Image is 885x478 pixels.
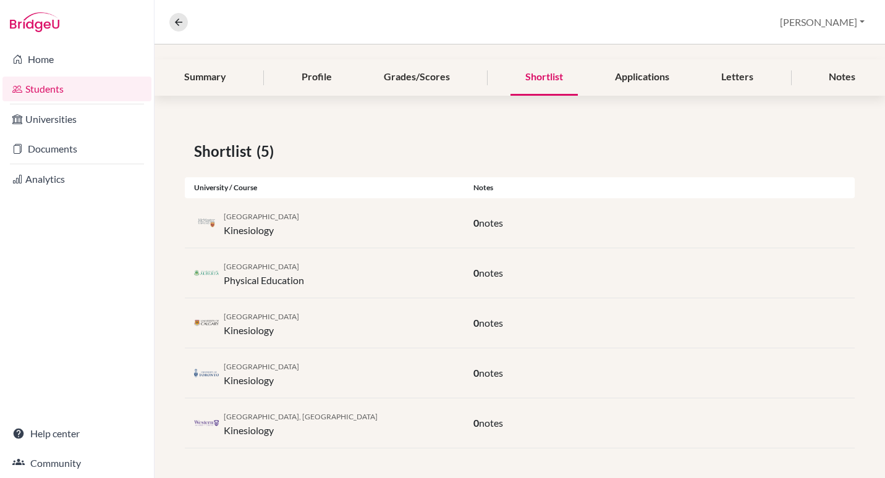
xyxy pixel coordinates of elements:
[814,59,870,96] div: Notes
[194,219,219,228] img: ca_mcm_yri3xjg8.png
[774,10,870,34] button: [PERSON_NAME]
[194,140,256,162] span: Shortlist
[2,167,151,191] a: Analytics
[194,269,219,278] img: ca_alb_g7mrtcsn.png
[194,369,219,378] img: ca_tor_9z1g8r0r.png
[479,217,503,229] span: notes
[479,367,503,379] span: notes
[185,182,464,193] div: University / Course
[473,367,479,379] span: 0
[479,267,503,279] span: notes
[194,419,219,428] img: ca_uwo_ks2occjn.png
[2,47,151,72] a: Home
[2,77,151,101] a: Students
[2,421,151,446] a: Help center
[224,358,299,388] div: Kinesiology
[224,258,304,288] div: Physical Education
[287,59,347,96] div: Profile
[2,136,151,161] a: Documents
[369,59,465,96] div: Grades/Scores
[169,59,241,96] div: Summary
[224,262,299,271] span: [GEOGRAPHIC_DATA]
[10,12,59,32] img: Bridge-U
[479,417,503,429] span: notes
[600,59,684,96] div: Applications
[473,267,479,279] span: 0
[706,59,768,96] div: Letters
[2,107,151,132] a: Universities
[464,182,855,193] div: Notes
[224,208,299,238] div: Kinesiology
[224,412,378,421] span: [GEOGRAPHIC_DATA], [GEOGRAPHIC_DATA]
[224,362,299,371] span: [GEOGRAPHIC_DATA]
[224,308,299,338] div: Kinesiology
[479,317,503,329] span: notes
[224,312,299,321] span: [GEOGRAPHIC_DATA]
[473,417,479,429] span: 0
[473,217,479,229] span: 0
[224,408,378,438] div: Kinesiology
[194,319,219,328] img: ca_cal_9_z6p1q8.png
[510,59,578,96] div: Shortlist
[256,140,279,162] span: (5)
[224,212,299,221] span: [GEOGRAPHIC_DATA]
[473,317,479,329] span: 0
[2,451,151,476] a: Community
